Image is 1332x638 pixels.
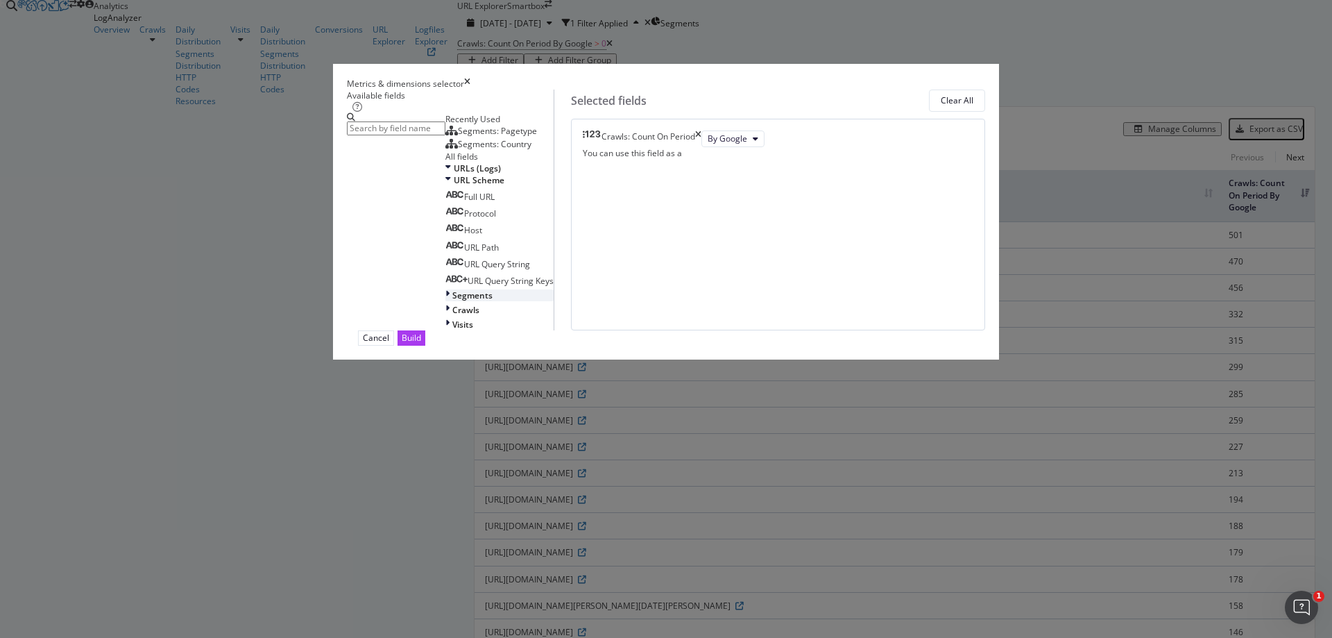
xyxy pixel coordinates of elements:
[464,78,470,90] div: times
[583,147,973,159] div: You can use this field as a
[347,78,464,90] div: Metrics & dimensions selector
[454,174,504,186] span: URL Scheme
[464,208,496,219] span: Protocol
[452,319,473,330] span: Visits
[1313,591,1324,602] span: 1
[701,131,765,147] button: By Google
[941,94,973,106] div: Clear All
[402,332,421,344] div: Build
[708,133,747,144] span: By Google
[695,131,701,147] div: times
[452,304,479,316] span: Crawls
[347,121,445,135] input: Search by field name
[464,224,482,236] span: Host
[464,191,495,203] span: Full URL
[571,93,647,109] div: Selected fields
[601,131,695,147] div: Crawls: Count On Period
[458,138,531,150] span: Segments: Country
[454,162,501,174] span: URLs (Logs)
[398,330,425,345] button: Build
[464,242,499,253] span: URL Path
[333,64,999,360] div: modal
[445,113,554,125] div: Recently Used
[452,289,493,301] span: Segments
[347,90,554,101] div: Available fields
[464,258,530,270] span: URL Query String
[468,275,554,287] span: URL Query String Keys
[445,151,554,162] div: All fields
[929,90,985,112] button: Clear All
[1285,591,1318,624] iframe: Intercom live chat
[458,125,537,137] span: Segments: Pagetype
[363,332,389,344] div: Cancel
[583,131,973,147] div: Crawls: Count On PeriodtimesBy Google
[358,330,394,345] button: Cancel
